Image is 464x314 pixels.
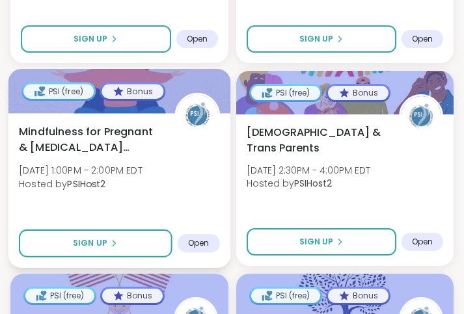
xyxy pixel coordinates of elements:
div: Bonus [102,289,163,303]
span: [DEMOGRAPHIC_DATA] & Trans Parents [247,125,385,156]
span: Open [187,34,208,44]
div: Bonus [328,289,389,303]
b: PSIHost2 [294,177,332,190]
span: [DATE] 1:00PM - 2:00PM EDT [19,163,143,176]
b: PSIHost2 [67,177,105,190]
div: Bonus [102,84,163,98]
span: Open [188,238,210,248]
img: PSIHost2 [401,96,441,137]
div: PSI (free) [25,289,94,303]
button: Sign Up [247,228,397,255]
div: PSI (free) [23,84,94,98]
span: Hosted by [247,177,370,190]
span: Open [412,34,433,44]
div: PSI (free) [251,289,320,303]
button: Sign Up [247,25,397,53]
span: [DATE] 2:30PM - 4:00PM EDT [247,164,370,177]
div: PSI (free) [251,86,320,100]
img: PSIHost2 [176,94,217,135]
span: Sign Up [74,33,107,45]
button: Sign Up [21,25,171,53]
span: Hosted by [19,177,143,190]
span: Sign Up [299,236,333,248]
span: Sign Up [299,33,333,45]
div: Bonus [328,86,389,100]
span: Mindfulness for Pregnant & [MEDICAL_DATA] Parents [19,124,160,155]
span: Sign Up [73,237,107,249]
button: Sign Up [19,229,172,257]
span: Open [412,237,433,247]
